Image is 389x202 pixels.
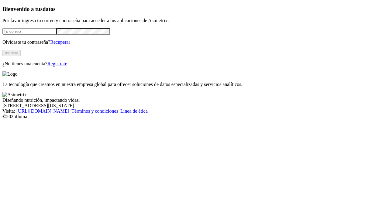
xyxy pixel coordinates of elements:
[2,114,387,119] div: © 2025 Iluma
[16,108,69,114] a: [URL][DOMAIN_NAME]
[43,6,56,12] span: datos
[2,92,27,98] img: Asimetrix
[47,61,67,66] a: Regístrate
[2,6,387,12] h3: Bienvenido a tus
[2,98,387,103] div: Diseñando nutrición, impactando vidas.
[2,61,387,67] p: ¿No tienes una cuenta?
[71,108,118,114] a: Términos y condiciones
[2,103,387,108] div: [STREET_ADDRESS][US_STATE].
[2,28,56,35] input: Tu correo
[2,18,387,23] p: Por favor ingresa tu correo y contraseña para acceder a tus aplicaciones de Asimetrix:
[2,50,21,56] button: Ingresa
[2,108,387,114] div: Visita : | |
[2,71,18,77] img: Logo
[2,82,387,87] p: La tecnología que creamos en nuestra empresa global para ofrecer soluciones de datos especializad...
[50,39,70,45] a: Recuperar
[2,39,387,45] p: Olvidaste tu contraseña?
[120,108,148,114] a: Línea de ética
